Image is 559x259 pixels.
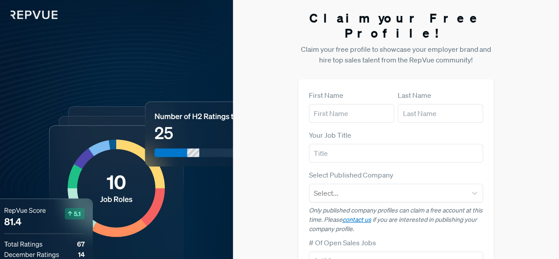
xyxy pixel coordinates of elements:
[342,216,371,224] a: contact us
[309,206,483,234] p: Only published company profiles can claim a free account at this time. Please if you are interest...
[309,130,351,140] label: Your Job Title
[309,104,394,123] input: First Name
[309,90,343,101] label: First Name
[309,237,376,248] label: # Of Open Sales Jobs
[398,90,431,101] label: Last Name
[298,11,494,40] h3: Claim your Free Profile!
[309,170,393,180] label: Select Published Company
[398,104,483,123] input: Last Name
[298,44,494,65] p: Claim your free profile to showcase your employer brand and hire top sales talent from the RepVue...
[309,144,483,162] input: Title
